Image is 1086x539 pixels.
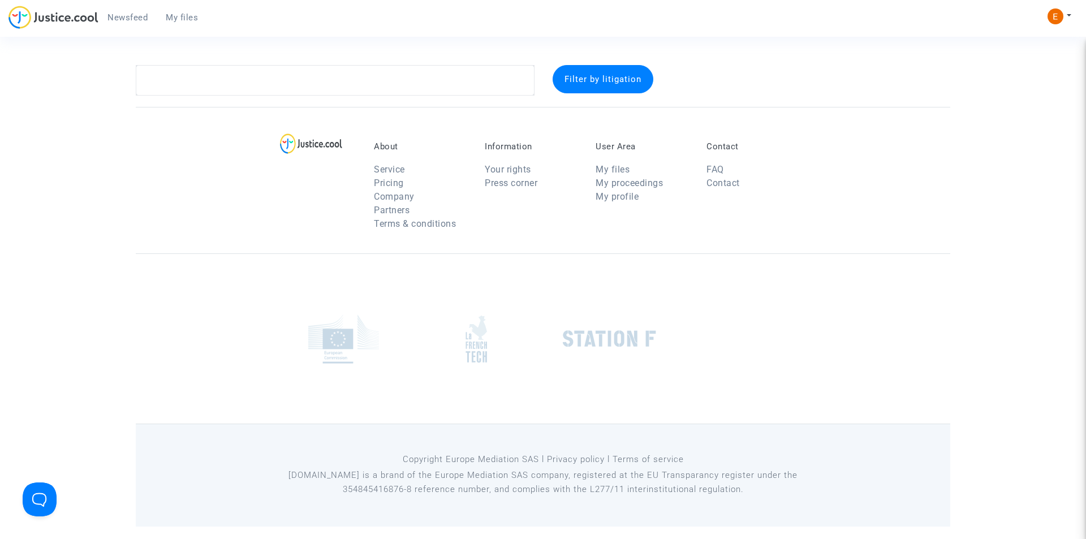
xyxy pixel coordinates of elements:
[563,330,656,347] img: stationf.png
[706,178,740,188] a: Contact
[374,178,404,188] a: Pricing
[596,178,663,188] a: My proceedings
[374,164,405,175] a: Service
[596,164,630,175] a: My files
[374,141,468,152] p: About
[706,164,724,175] a: FAQ
[564,74,641,84] span: Filter by litigation
[374,191,415,202] a: Company
[374,218,456,229] a: Terms & conditions
[1048,8,1063,24] img: ACg8ocIeiFvHKe4dA5oeRFd_CiCnuxWUEc1A2wYhRJE3TTWt=s96-c
[596,141,689,152] p: User Area
[23,482,57,516] iframe: Help Scout Beacon - Open
[8,6,98,29] img: jc-logo.svg
[374,205,410,215] a: Partners
[485,164,531,175] a: Your rights
[166,12,198,23] span: My files
[286,452,801,467] p: Copyright Europe Mediation SAS l Privacy policy l Terms of service
[485,178,537,188] a: Press corner
[466,315,487,363] img: french_tech.png
[596,191,639,202] a: My profile
[157,9,207,26] a: My files
[286,468,801,497] p: [DOMAIN_NAME] is a brand of the Europe Mediation SAS company, registered at the EU Transparancy r...
[706,141,800,152] p: Contact
[98,9,157,26] a: Newsfeed
[280,133,343,154] img: logo-lg.svg
[308,314,379,364] img: europe_commision.png
[107,12,148,23] span: Newsfeed
[485,141,579,152] p: Information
